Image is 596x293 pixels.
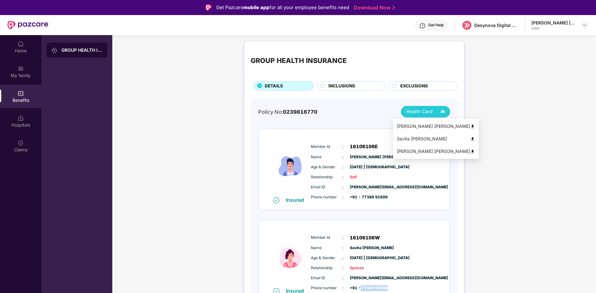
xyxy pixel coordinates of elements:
span: [PERSON_NAME][EMAIL_ADDRESS][DOMAIN_NAME] [350,275,381,281]
div: [PERSON_NAME] [PERSON_NAME] [397,123,475,130]
img: svg+xml;base64,PHN2ZyBpZD0iSG9tZSIgeG1sbnM9Imh0dHA6Ly93d3cudzMub3JnLzIwMDAvc3ZnIiB3aWR0aD0iMjAiIG... [18,41,24,47]
span: Member Id [311,144,342,150]
span: [DATE] | [DEMOGRAPHIC_DATA] [350,255,381,261]
div: User [531,26,575,31]
span: : [342,164,343,170]
img: svg+xml;base64,PHN2ZyB4bWxucz0iaHR0cDovL3d3dy53My5vcmcvMjAwMC9zdmciIHdpZHRoPSIxNiIgaGVpZ2h0PSIxNi... [273,197,279,203]
span: Age & Gender [311,164,342,170]
div: [PERSON_NAME] [PERSON_NAME] [397,148,475,155]
span: Health Card [406,108,433,115]
span: Self [350,174,381,180]
img: Icuh8uwCUCF+XjCZyLQsAKiDCM9HiE6CMYmKQaPGkZKaA32CAAACiQcFBJY0IsAAAAASUVORK5CYII= [437,106,448,117]
div: Insured [286,197,308,203]
div: Get Pazcare for all your employee benefits need [216,4,349,11]
div: Get Help [428,23,444,28]
img: icon [272,136,309,196]
img: Logo [205,4,212,11]
img: svg+xml;base64,PHN2ZyB4bWxucz0iaHR0cDovL3d3dy53My5vcmcvMjAwMC9zdmciIHdpZHRoPSI0OCIgaGVpZ2h0PSI0OC... [470,137,475,141]
span: : [342,194,343,201]
span: Age & Gender [311,255,342,261]
img: svg+xml;base64,PHN2ZyB4bWxucz0iaHR0cDovL3d3dy53My5vcmcvMjAwMC9zdmciIHdpZHRoPSI0OCIgaGVpZ2h0PSI0OC... [470,124,475,129]
img: svg+xml;base64,PHN2ZyBpZD0iQ2xhaW0iIHhtbG5zPSJodHRwOi8vd3d3LnczLm9yZy8yMDAwL3N2ZyIgd2lkdGg9IjIwIi... [18,140,24,146]
img: svg+xml;base64,PHN2ZyB3aWR0aD0iMjAiIGhlaWdodD0iMjAiIHZpZXdCb3g9IjAgMCAyMCAyMCIgZmlsbD0ibm9uZSIgeG... [51,47,58,54]
span: DETAILS [265,83,283,89]
img: svg+xml;base64,PHN2ZyBpZD0iRHJvcGRvd24tMzJ4MzIiIHhtbG5zPSJodHRwOi8vd3d3LnczLm9yZy8yMDAwL3N2ZyIgd2... [582,23,587,28]
a: Download Now [354,4,393,11]
img: svg+xml;base64,PHN2ZyB4bWxucz0iaHR0cDovL3d3dy53My5vcmcvMjAwMC9zdmciIHdpZHRoPSI0OCIgaGVpZ2h0PSI0OC... [470,149,475,154]
span: : [342,245,343,252]
span: [DATE] | [DEMOGRAPHIC_DATA] [350,164,381,170]
img: Stroke [392,4,395,11]
div: Policy No: [258,108,317,116]
span: Email ID [311,275,342,281]
div: GROUP HEALTH INSURANCE [251,55,347,66]
div: [PERSON_NAME] [PERSON_NAME] [531,20,575,26]
span: : [342,255,343,262]
span: INCLUSIONS [328,83,355,89]
span: Name [311,245,342,251]
img: New Pazcare Logo [8,21,48,29]
span: : [342,234,343,241]
span: Savita [PERSON_NAME] [350,245,381,251]
span: 0239816770 [283,109,317,115]
img: svg+xml;base64,PHN2ZyBpZD0iSG9zcGl0YWxzIiB4bWxucz0iaHR0cDovL3d3dy53My5vcmcvMjAwMC9zdmciIHdpZHRoPS... [18,115,24,121]
span: Spouse [350,265,381,271]
img: logo%20(5).png [462,21,471,30]
img: icon [272,227,309,287]
span: Relationship [311,174,342,180]
span: : [342,285,343,292]
span: : [342,275,343,282]
span: 16106106W [350,234,380,242]
div: GROUP HEALTH INSURANCE [61,47,102,53]
span: Name [311,154,342,160]
button: Health Card [401,106,450,118]
span: Member Id [311,235,342,241]
span: Phone number [311,285,342,291]
div: Desynova Digital private limited [474,22,518,28]
span: : [342,184,343,191]
img: svg+xml;base64,PHN2ZyB3aWR0aD0iMjAiIGhlaWdodD0iMjAiIHZpZXdCb3g9IjAgMCAyMCAyMCIgZmlsbD0ibm9uZSIgeG... [18,65,24,72]
strong: mobile app [243,4,269,10]
span: [PERSON_NAME][EMAIL_ADDRESS][DOMAIN_NAME] [350,184,381,190]
span: +91 - 77386 92899 [350,285,381,291]
span: : [342,143,343,150]
span: : [342,174,343,181]
span: EXCLUSIONS [400,83,428,89]
span: +91 - 77386 92899 [350,194,381,200]
span: Phone number [311,194,342,200]
img: svg+xml;base64,PHN2ZyBpZD0iSGVscC0zMngzMiIgeG1sbnM9Imh0dHA6Ly93d3cudzMub3JnLzIwMDAvc3ZnIiB3aWR0aD... [419,23,426,29]
span: Email ID [311,184,342,190]
img: svg+xml;base64,PHN2ZyBpZD0iQmVuZWZpdHMiIHhtbG5zPSJodHRwOi8vd3d3LnczLm9yZy8yMDAwL3N2ZyIgd2lkdGg9Ij... [18,90,24,97]
span: [PERSON_NAME] [PERSON_NAME] [350,154,381,160]
span: : [342,265,343,272]
span: Relationship [311,265,342,271]
span: : [342,154,343,160]
span: 16106106E [350,143,378,150]
div: Savita [PERSON_NAME] [397,135,475,142]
